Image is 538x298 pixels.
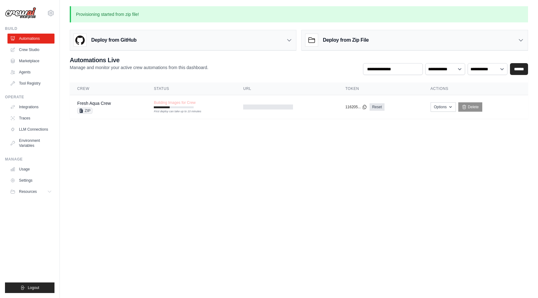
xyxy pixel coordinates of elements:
div: First deploy can take up to 10 minutes [154,109,194,114]
img: Logo [5,7,36,19]
a: Integrations [7,102,54,112]
th: Actions [423,82,528,95]
h2: Automations Live [70,56,208,64]
th: URL [236,82,338,95]
button: 116205... [345,105,367,109]
h3: Deploy from GitHub [91,36,136,44]
a: Automations [7,34,54,44]
a: Agents [7,67,54,77]
th: Status [146,82,236,95]
p: Provisioning started from zip file! [70,6,528,22]
span: ZIP [77,108,92,114]
p: Manage and monitor your active crew automations from this dashboard. [70,64,208,71]
img: GitHub Logo [74,34,86,46]
button: Logout [5,282,54,293]
a: Tool Registry [7,78,54,88]
div: Build [5,26,54,31]
a: Crew Studio [7,45,54,55]
span: Resources [19,189,37,194]
a: Settings [7,175,54,185]
a: Fresh Aqua Crew [77,101,111,106]
span: Logout [28,285,39,290]
a: Environment Variables [7,136,54,151]
th: Token [338,82,423,95]
th: Crew [70,82,146,95]
div: Operate [5,95,54,100]
a: Traces [7,113,54,123]
a: Reset [370,103,384,111]
h3: Deploy from Zip File [323,36,369,44]
div: Manage [5,157,54,162]
button: Options [431,102,456,112]
a: LLM Connections [7,124,54,134]
a: Usage [7,164,54,174]
a: Delete [458,102,482,112]
button: Resources [7,187,54,197]
span: Building Images for Crew [154,100,196,105]
a: Marketplace [7,56,54,66]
